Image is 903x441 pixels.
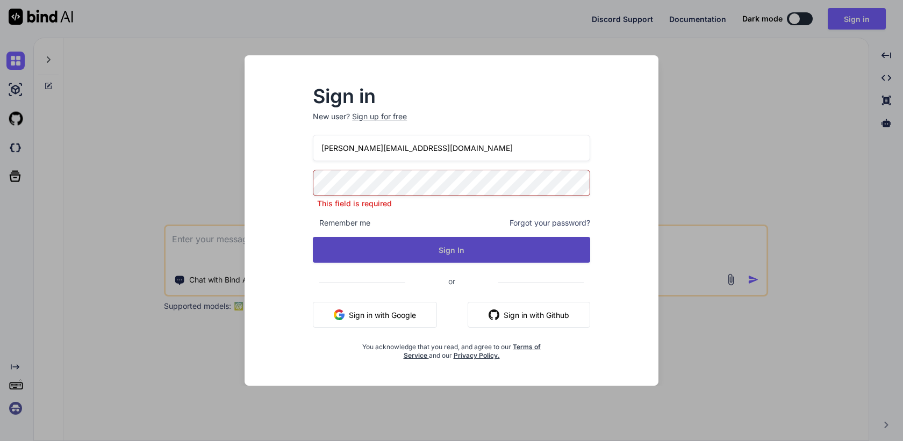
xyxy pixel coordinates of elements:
div: You acknowledge that you read, and agree to our and our [359,336,544,360]
button: Sign In [313,237,590,263]
span: Remember me [313,218,370,228]
span: Forgot your password? [510,218,590,228]
div: Sign up for free [352,111,407,122]
span: or [405,268,498,294]
a: Privacy Policy. [454,351,500,359]
input: Login or Email [313,135,590,161]
img: google [334,309,345,320]
h2: Sign in [313,88,590,105]
p: New user? [313,111,590,135]
button: Sign in with Google [313,302,437,328]
p: This field is required [313,198,590,209]
a: Terms of Service [404,343,541,359]
img: github [489,309,499,320]
button: Sign in with Github [468,302,590,328]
